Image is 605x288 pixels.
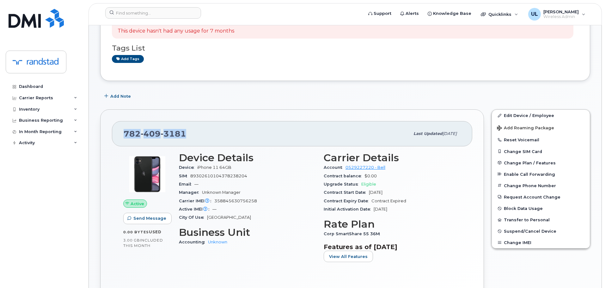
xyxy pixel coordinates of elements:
button: Send Message [123,213,172,224]
span: Change Plan / Features [504,160,556,165]
p: This device hasn't had any usage for 7 months [118,28,234,35]
span: Support [374,10,391,17]
span: Quicklinks [488,12,511,17]
span: [DATE] [443,131,457,136]
span: 3.00 GB [123,238,140,242]
span: Alerts [406,10,419,17]
span: View All Features [329,254,368,260]
h3: Business Unit [179,227,316,238]
span: Send Message [133,215,166,221]
button: Change IMEI [492,237,590,248]
span: included this month [123,238,163,248]
span: 0.00 Bytes [123,230,149,234]
span: $0.00 [364,174,377,178]
button: Transfer to Personal [492,214,590,225]
span: Wireless Admin [543,14,579,19]
span: Device [179,165,197,170]
button: Add Note [100,90,136,102]
button: Add Roaming Package [492,121,590,134]
span: Corp SmartShare 55 36M [324,231,383,236]
button: Change Plan / Features [492,157,590,169]
span: Active IMEI [179,207,212,211]
h3: Device Details [179,152,316,163]
span: iPhone 11 64GB [197,165,231,170]
span: Knowledge Base [433,10,471,17]
a: Support [364,7,396,20]
span: used [149,230,162,234]
button: Reset Voicemail [492,134,590,145]
span: SIM [179,174,190,178]
span: Contract Expiry Date [324,199,371,203]
span: [GEOGRAPHIC_DATA] [207,215,251,220]
span: — [212,207,217,211]
button: Enable Call Forwarding [492,169,590,180]
a: Add tags [112,55,144,63]
span: Last updated [413,131,443,136]
span: Add Note [110,93,131,99]
span: Initial Activation Date [324,207,374,211]
span: Suspend/Cancel Device [504,229,556,234]
h3: Tags List [112,44,578,52]
span: [DATE] [369,190,382,195]
span: Contract Start Date [324,190,369,195]
button: Block Data Usage [492,203,590,214]
span: Contract Expired [371,199,406,203]
img: iPhone_11.jpg [128,155,166,193]
span: Accounting [179,240,208,244]
h3: Rate Plan [324,218,461,230]
span: Email [179,182,194,187]
input: Find something... [105,7,201,19]
span: — [194,182,199,187]
span: UL [531,10,538,18]
a: Knowledge Base [423,7,476,20]
button: Change SIM Card [492,146,590,157]
a: Alerts [396,7,423,20]
span: Eligible [361,182,376,187]
button: View All Features [324,251,373,262]
span: Enable Call Forwarding [504,172,555,176]
a: 0529227220 - Bell [345,165,385,170]
h3: Carrier Details [324,152,461,163]
button: Suspend/Cancel Device [492,225,590,237]
span: Account [324,165,345,170]
a: Unknown [208,240,227,244]
div: Uraib Lakhani [524,8,590,21]
span: Manager [179,190,202,195]
span: Active [131,201,144,207]
span: 409 [141,129,161,138]
span: Carrier IMEI [179,199,214,203]
span: 358845630756258 [214,199,257,203]
span: Unknown Manager [202,190,241,195]
button: Request Account Change [492,191,590,203]
span: Contract balance [324,174,364,178]
span: 3181 [161,129,186,138]
span: [DATE] [374,207,387,211]
span: 782 [124,129,186,138]
button: Change Phone Number [492,180,590,191]
span: [PERSON_NAME] [543,9,579,14]
span: Upgrade Status [324,182,361,187]
span: Add Roaming Package [497,126,554,132]
h3: Features as of [DATE] [324,243,461,251]
a: Edit Device / Employee [492,110,590,121]
span: City Of Use [179,215,207,220]
div: Quicklinks [476,8,522,21]
span: 89302610104378238204 [190,174,247,178]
